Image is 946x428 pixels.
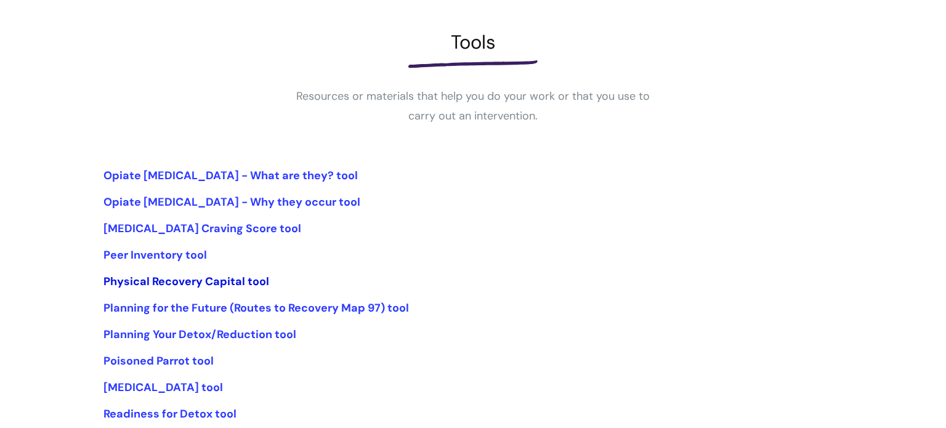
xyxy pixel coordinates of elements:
[103,248,207,262] a: Peer Inventory tool
[103,31,843,54] h1: Tools
[103,406,236,421] a: Readiness for Detox tool
[103,301,409,315] a: Planning for the Future (Routes to Recovery Map 97) tool
[103,168,358,183] a: Opiate [MEDICAL_DATA] - What are they? tool
[103,353,214,368] a: Poisoned Parrot tool
[288,86,658,126] p: Resources or materials that help you do your work or that you use to carry out an intervention.
[103,195,360,209] a: Opiate [MEDICAL_DATA] - Why they occur tool
[103,327,296,342] a: Planning Your Detox/Reduction tool
[103,221,301,236] a: [MEDICAL_DATA] Craving Score tool
[103,380,223,395] a: [MEDICAL_DATA] tool
[103,274,269,289] a: Physical Recovery Capital tool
